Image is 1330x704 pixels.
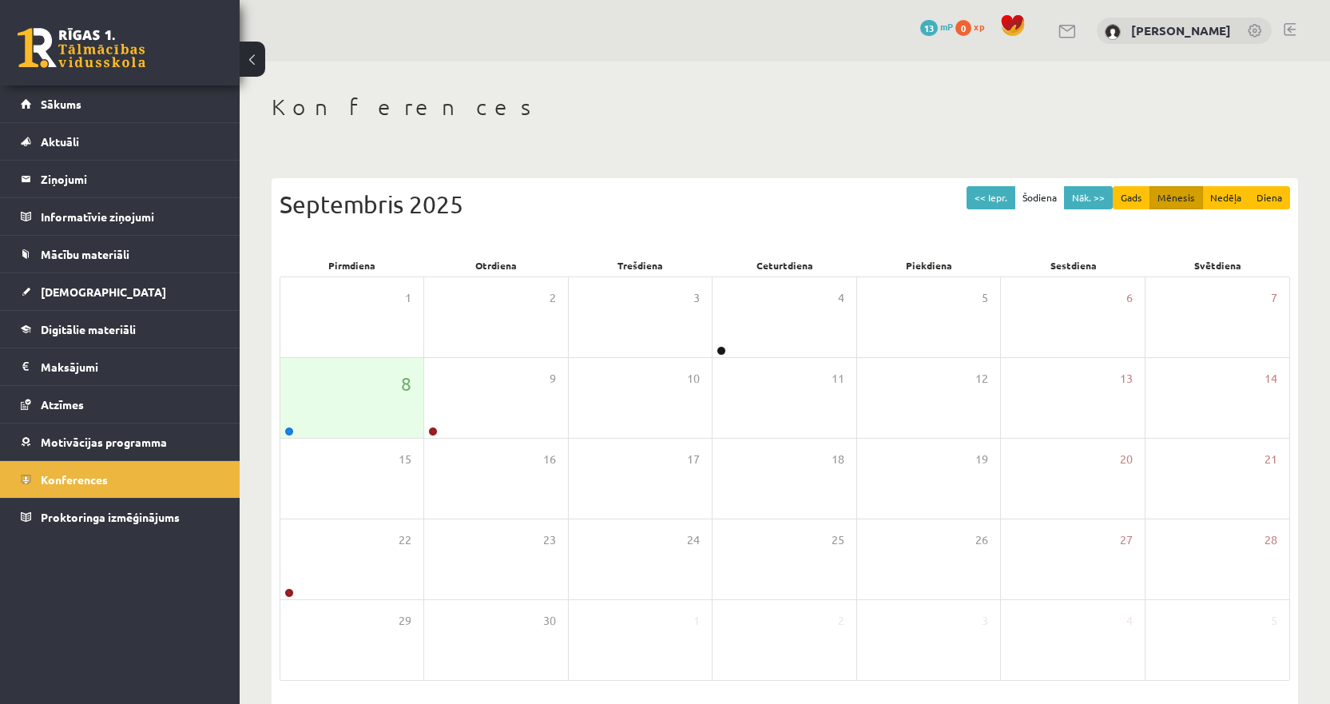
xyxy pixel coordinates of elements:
a: [DEMOGRAPHIC_DATA] [21,273,220,310]
a: 13 mP [920,20,953,33]
a: Rīgas 1. Tālmācības vidusskola [18,28,145,68]
span: 1 [405,289,411,307]
span: 12 [975,370,988,388]
span: 17 [687,451,700,468]
a: Mācību materiāli [21,236,220,272]
a: Digitālie materiāli [21,311,220,348]
span: Sākums [41,97,81,111]
span: 4 [1126,612,1133,630]
div: Septembris 2025 [280,186,1290,222]
span: Mācību materiāli [41,247,129,261]
span: 8 [401,370,411,397]
a: Maksājumi [21,348,220,385]
span: 24 [687,531,700,549]
span: 11 [832,370,844,388]
span: 2 [838,612,844,630]
span: [DEMOGRAPHIC_DATA] [41,284,166,299]
span: 13 [1120,370,1133,388]
div: Sestdiena [1002,254,1146,276]
span: 18 [832,451,844,468]
span: 25 [832,531,844,549]
legend: Informatīvie ziņojumi [41,198,220,235]
a: Motivācijas programma [21,424,220,460]
span: 29 [399,612,411,630]
span: 7 [1271,289,1277,307]
span: 28 [1264,531,1277,549]
a: Atzīmes [21,386,220,423]
span: 4 [838,289,844,307]
div: Ceturtdiena [713,254,857,276]
span: Atzīmes [41,397,84,412]
div: Piekdiena [857,254,1002,276]
a: Proktoringa izmēģinājums [21,499,220,535]
a: Aktuāli [21,123,220,160]
span: Digitālie materiāli [41,322,136,336]
span: 0 [955,20,971,36]
span: 9 [550,370,556,388]
legend: Ziņojumi [41,161,220,197]
span: xp [974,20,984,33]
span: 19 [975,451,988,468]
a: Informatīvie ziņojumi [21,198,220,235]
span: 10 [687,370,700,388]
button: Šodiena [1014,186,1065,209]
div: Svētdiena [1145,254,1290,276]
button: Mēnesis [1149,186,1203,209]
span: 15 [399,451,411,468]
span: 20 [1120,451,1133,468]
button: Nāk. >> [1064,186,1113,209]
button: Diena [1249,186,1290,209]
legend: Maksājumi [41,348,220,385]
span: Motivācijas programma [41,435,167,449]
span: Konferences [41,472,108,487]
img: Vladislavs Daņilovs [1105,24,1121,40]
div: Pirmdiena [280,254,424,276]
span: 22 [399,531,411,549]
span: 14 [1264,370,1277,388]
span: 3 [982,612,988,630]
button: Gads [1113,186,1150,209]
a: Ziņojumi [21,161,220,197]
span: 2 [550,289,556,307]
span: Proktoringa izmēģinājums [41,510,180,524]
div: Trešdiena [568,254,713,276]
a: [PERSON_NAME] [1131,22,1231,38]
h1: Konferences [272,93,1298,121]
span: 27 [1120,531,1133,549]
span: 16 [543,451,556,468]
a: Sākums [21,86,220,122]
span: 30 [543,612,556,630]
span: mP [940,20,953,33]
span: 5 [1271,612,1277,630]
span: 21 [1264,451,1277,468]
div: Otrdiena [424,254,569,276]
span: 3 [693,289,700,307]
button: Nedēļa [1202,186,1249,209]
span: 13 [920,20,938,36]
button: << Iepr. [967,186,1015,209]
span: 1 [693,612,700,630]
span: 23 [543,531,556,549]
span: 6 [1126,289,1133,307]
a: Konferences [21,461,220,498]
span: Aktuāli [41,134,79,149]
span: 26 [975,531,988,549]
span: 5 [982,289,988,307]
a: 0 xp [955,20,992,33]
